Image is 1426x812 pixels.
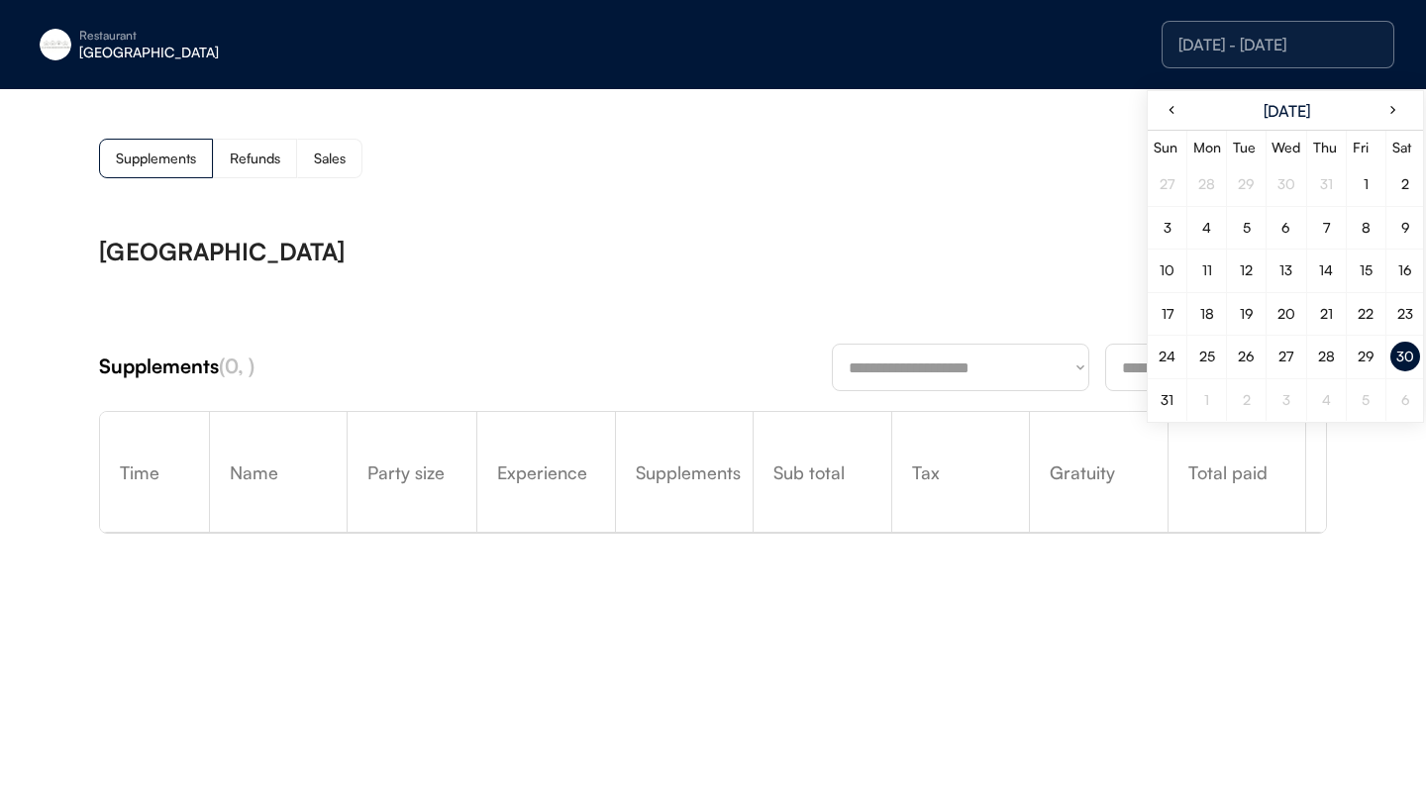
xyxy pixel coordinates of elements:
div: 30 [1396,350,1414,363]
div: 27 [1160,177,1174,191]
div: 30 [1277,177,1295,191]
div: 28 [1198,177,1215,191]
div: 26 [1238,350,1255,363]
div: Refund [1306,419,1326,526]
div: Party size [348,463,476,481]
div: Sat [1392,141,1419,154]
div: 7 [1323,221,1330,235]
font: (0, ) [219,354,255,378]
div: [GEOGRAPHIC_DATA] [99,240,345,263]
div: 27 [1278,350,1293,363]
div: 28 [1318,350,1335,363]
div: 5 [1362,393,1370,407]
div: 8 [1362,221,1371,235]
div: 2 [1401,177,1409,191]
div: Total paid [1169,463,1305,481]
div: 31 [1320,177,1333,191]
div: 20 [1277,307,1295,321]
div: 3 [1282,393,1290,407]
div: 19 [1240,307,1254,321]
div: 5 [1243,221,1251,235]
div: 6 [1281,221,1290,235]
div: Gratuity [1030,463,1167,481]
div: 17 [1162,307,1173,321]
div: 2 [1243,393,1251,407]
div: [DATE] - [DATE] [1178,37,1377,52]
div: 1 [1364,177,1369,191]
div: 21 [1320,307,1333,321]
div: 18 [1200,307,1214,321]
div: 1 [1204,393,1209,407]
div: Sub total [754,463,890,481]
div: 4 [1322,393,1331,407]
div: Mon [1193,141,1221,154]
div: 3 [1164,221,1171,235]
div: 24 [1159,350,1175,363]
div: [DATE] [1264,103,1310,119]
div: 4 [1202,221,1211,235]
div: [GEOGRAPHIC_DATA] [79,46,329,59]
div: 15 [1360,263,1373,277]
div: Wed [1272,141,1300,154]
div: Sun [1154,141,1180,154]
div: Tue [1233,141,1260,154]
div: 29 [1238,177,1255,191]
div: 13 [1279,263,1292,277]
div: 12 [1240,263,1253,277]
img: eleven-madison-park-new-york-ny-logo-1.jpg [40,29,71,60]
div: 16 [1398,263,1412,277]
div: Supplements [116,152,196,165]
div: Experience [477,463,614,481]
div: 22 [1358,307,1374,321]
div: Time [100,463,209,481]
div: 23 [1397,307,1413,321]
div: Restaurant [79,30,329,42]
div: Supplements [616,463,753,481]
div: 10 [1160,263,1174,277]
div: 9 [1401,221,1410,235]
div: Supplements [99,353,832,380]
div: 6 [1401,393,1410,407]
div: 11 [1202,263,1212,277]
div: 25 [1199,350,1215,363]
div: Fri [1353,141,1379,154]
div: Refunds [230,152,280,165]
div: Sales [314,152,346,165]
div: Name [210,463,347,481]
div: Tax [892,463,1029,481]
div: 29 [1358,350,1375,363]
div: 14 [1319,263,1333,277]
div: Thu [1313,141,1340,154]
div: 31 [1161,393,1173,407]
